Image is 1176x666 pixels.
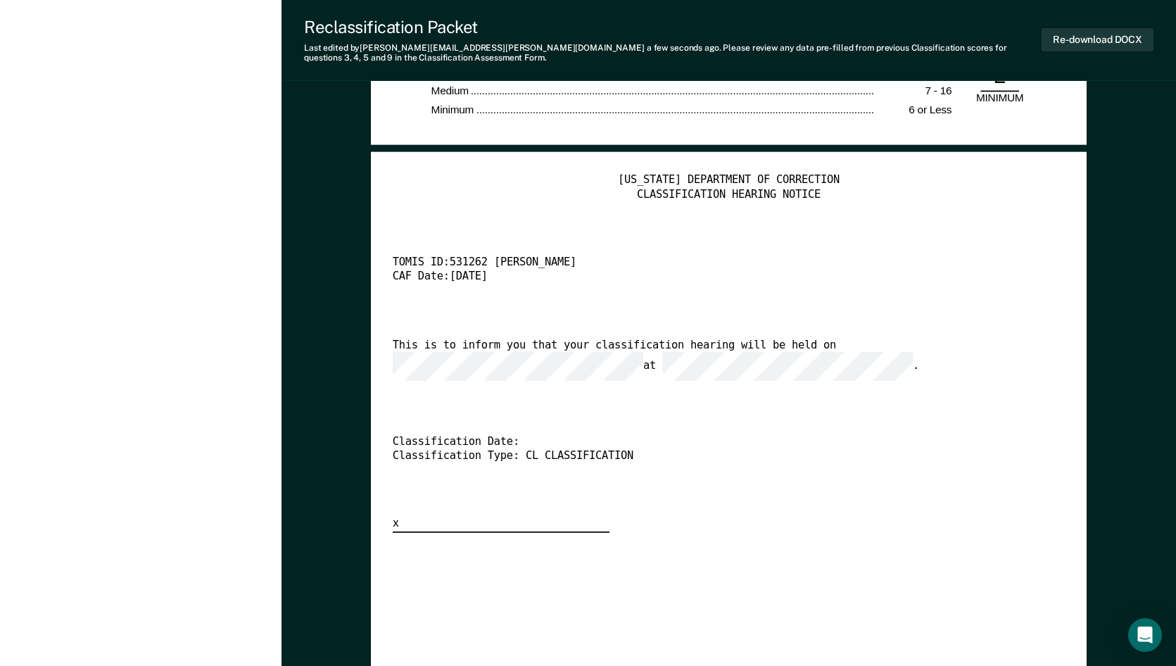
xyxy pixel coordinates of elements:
div: TOMIS ID: 531262 [PERSON_NAME] [393,256,1032,270]
div: Open Intercom Messenger [1128,618,1162,652]
div: This is to inform you that your classification hearing will be held on at . [393,339,1032,381]
div: 7 - 16 [875,84,952,99]
div: Classification Type: CL CLASSIFICATION [393,449,1032,463]
button: Re-download DOCX [1042,28,1153,51]
div: CAF Date: [DATE] [393,270,1032,284]
div: CLASSIFICATION HEARING NOTICE [393,188,1065,202]
div: Last edited by [PERSON_NAME][EMAIL_ADDRESS][PERSON_NAME][DOMAIN_NAME] . Please review any data pr... [304,43,1042,63]
div: Reclassification Packet [304,17,1042,37]
div: Classification Date: [393,435,1032,449]
div: [US_STATE] DEPARTMENT OF CORRECTION [393,174,1065,188]
span: a few seconds ago [647,43,719,53]
div: MINIMUM [971,92,1029,106]
span: Minimum [431,104,476,116]
div: x [393,517,609,533]
div: 6 or Less [875,104,952,118]
span: Medium [431,84,471,96]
